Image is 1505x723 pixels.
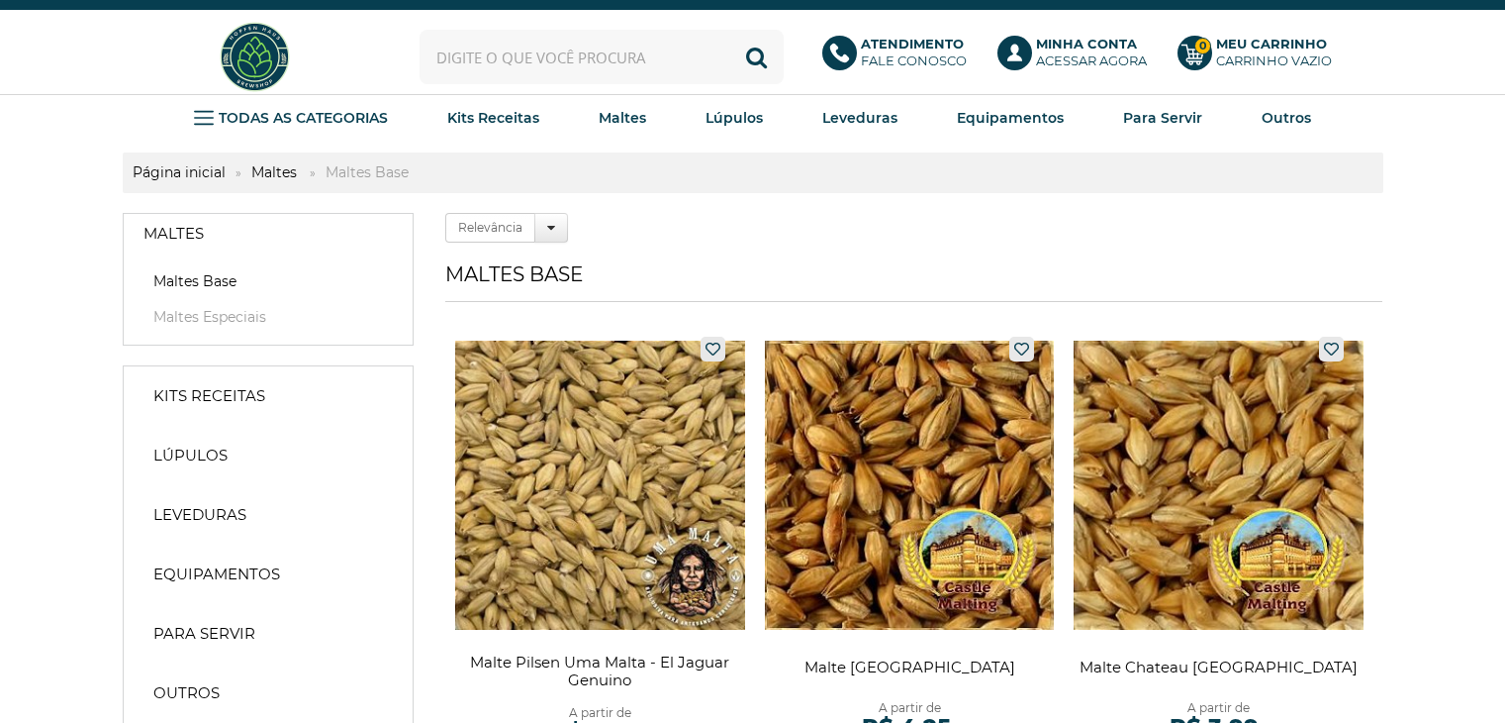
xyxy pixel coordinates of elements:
a: Lúpulos [134,436,403,475]
strong: Lúpulos [153,446,228,465]
a: AtendimentoFale conosco [822,36,978,79]
a: Para Servir [1123,103,1202,133]
strong: Kits Receitas [153,386,265,406]
b: Meu Carrinho [1216,36,1327,52]
a: Equipamentos [957,103,1064,133]
a: Equipamentos [134,555,403,594]
strong: Maltes [143,224,204,244]
strong: Outros [1262,109,1311,127]
strong: 0 [1194,38,1211,54]
a: Kits Receitas [134,376,403,416]
strong: Leveduras [153,505,246,525]
p: Fale conosco [861,36,967,69]
img: Hopfen Haus BrewShop [218,20,292,94]
strong: Outros [153,683,220,703]
h1: Maltes Base [445,262,1382,302]
strong: Kits Receitas [447,109,539,127]
b: Atendimento [861,36,964,52]
a: Maltes [599,103,646,133]
strong: Para Servir [153,624,255,644]
a: Leveduras [822,103,897,133]
div: Carrinho Vazio [1216,52,1332,69]
a: Kits Receitas [447,103,539,133]
a: Minha ContaAcessar agora [997,36,1158,79]
a: Leveduras [134,495,403,535]
strong: Maltes Base [316,163,419,181]
strong: Lúpulos [705,109,763,127]
a: Outros [1262,103,1311,133]
a: Maltes Base [143,271,393,291]
a: Lúpulos [705,103,763,133]
strong: Equipamentos [153,565,280,584]
strong: Leveduras [822,109,897,127]
b: Minha Conta [1036,36,1137,52]
button: Buscar [729,30,784,84]
a: Outros [134,673,403,713]
a: TODAS AS CATEGORIAS [194,103,388,133]
strong: TODAS AS CATEGORIAS [219,109,388,127]
a: Maltes [124,214,413,254]
strong: Para Servir [1123,109,1202,127]
a: Maltes [241,163,307,181]
p: Acessar agora [1036,36,1147,69]
a: Para Servir [134,614,403,654]
label: Relevância [445,213,535,243]
strong: Maltes [599,109,646,127]
strong: Equipamentos [957,109,1064,127]
a: Página inicial [123,163,235,181]
a: Maltes Especiais [143,307,393,327]
input: Digite o que você procura [420,30,784,84]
